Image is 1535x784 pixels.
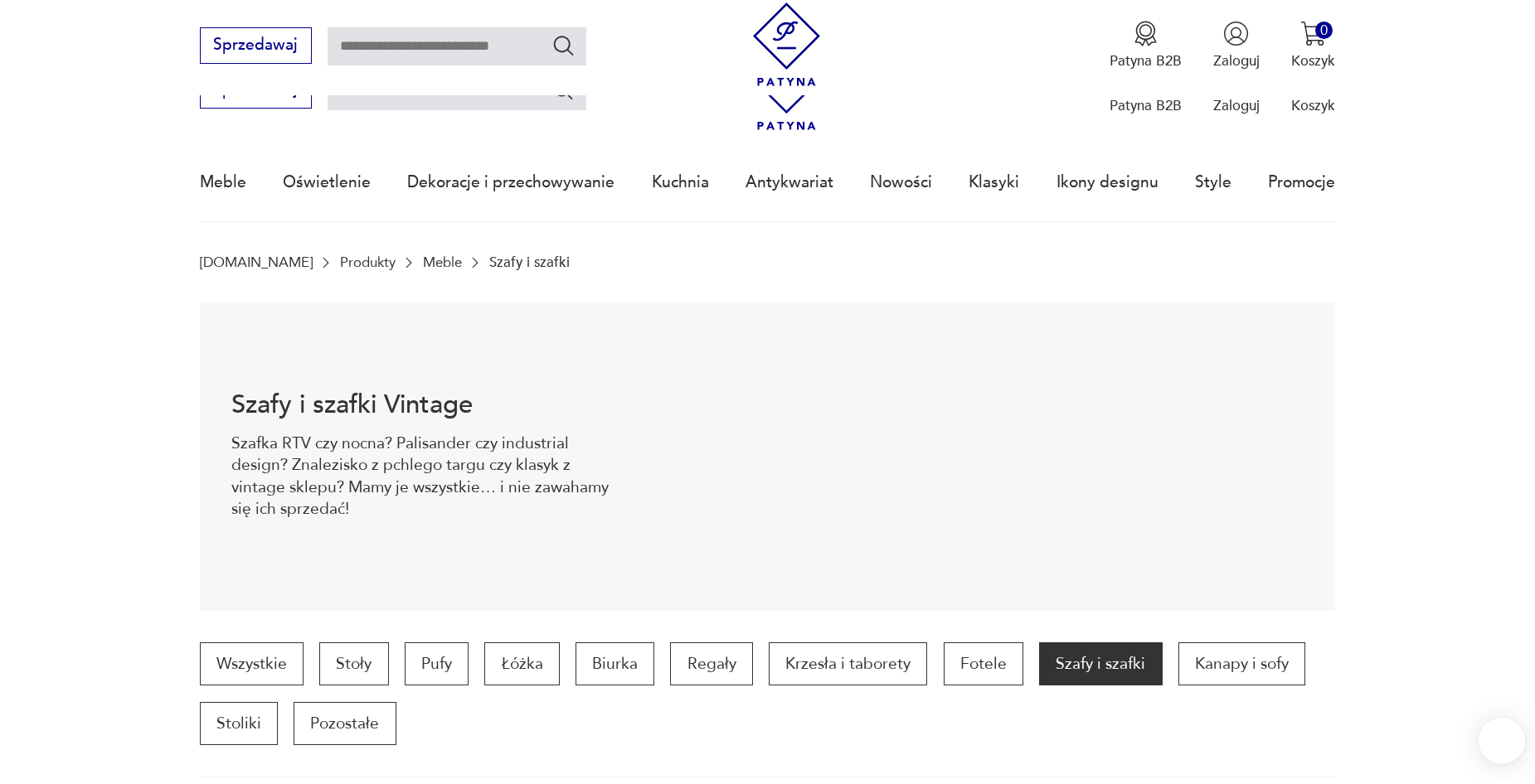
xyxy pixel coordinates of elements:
[870,144,932,220] a: Nowości
[231,393,622,417] h1: Szafy i szafki Vintage
[1110,51,1182,70] p: Patyna B2B
[551,78,576,102] button: Szukaj
[1223,21,1249,46] img: Ikonka użytkownika
[1291,51,1335,70] p: Koszyk
[746,144,833,220] a: Antykwariat
[1110,96,1182,115] p: Patyna B2B
[1291,96,1335,115] p: Koszyk
[1057,144,1159,220] a: Ikony designu
[423,254,462,270] a: Meble
[340,254,396,270] a: Produkty
[1195,144,1231,220] a: Style
[551,33,576,57] button: Szukaj
[1039,642,1162,685] a: Szafy i szafki
[200,702,278,745] a: Stoliki
[1479,718,1525,764] iframe: Smartsupp widget button
[200,642,304,685] a: Wszystkie
[652,144,709,220] a: Kuchnia
[1213,96,1260,115] p: Zaloguj
[944,642,1023,685] a: Fotele
[407,144,614,220] a: Dekoracje i przechowywanie
[576,642,654,685] a: Biurka
[1268,144,1335,220] a: Promocje
[1178,642,1305,685] a: Kanapy i sofy
[1133,21,1159,46] img: Ikona medalu
[1213,51,1260,70] p: Zaloguj
[200,40,312,53] a: Sprzedawaj
[1300,21,1326,46] img: Ikona koszyka
[231,433,622,520] p: Szafka RTV czy nocna? Palisander czy industrial design? Znalezisko z pchlego targu czy klasyk z v...
[200,85,312,98] a: Sprzedawaj
[1213,21,1260,70] button: Zaloguj
[405,642,469,685] a: Pufy
[200,27,312,64] button: Sprzedawaj
[1110,21,1182,70] button: Patyna B2B
[200,144,246,220] a: Meble
[670,642,752,685] a: Regały
[1110,21,1182,70] a: Ikona medaluPatyna B2B
[745,2,828,86] img: Patyna - sklep z meblami i dekoracjami vintage
[1291,21,1335,70] button: 0Koszyk
[319,642,388,685] a: Stoły
[294,702,396,745] a: Pozostałe
[283,144,371,220] a: Oświetlenie
[484,642,559,685] a: Łóżka
[969,144,1019,220] a: Klasyki
[489,254,570,270] p: Szafy i szafki
[200,254,313,270] a: [DOMAIN_NAME]
[769,642,927,685] a: Krzesła i taborety
[1315,22,1333,39] div: 0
